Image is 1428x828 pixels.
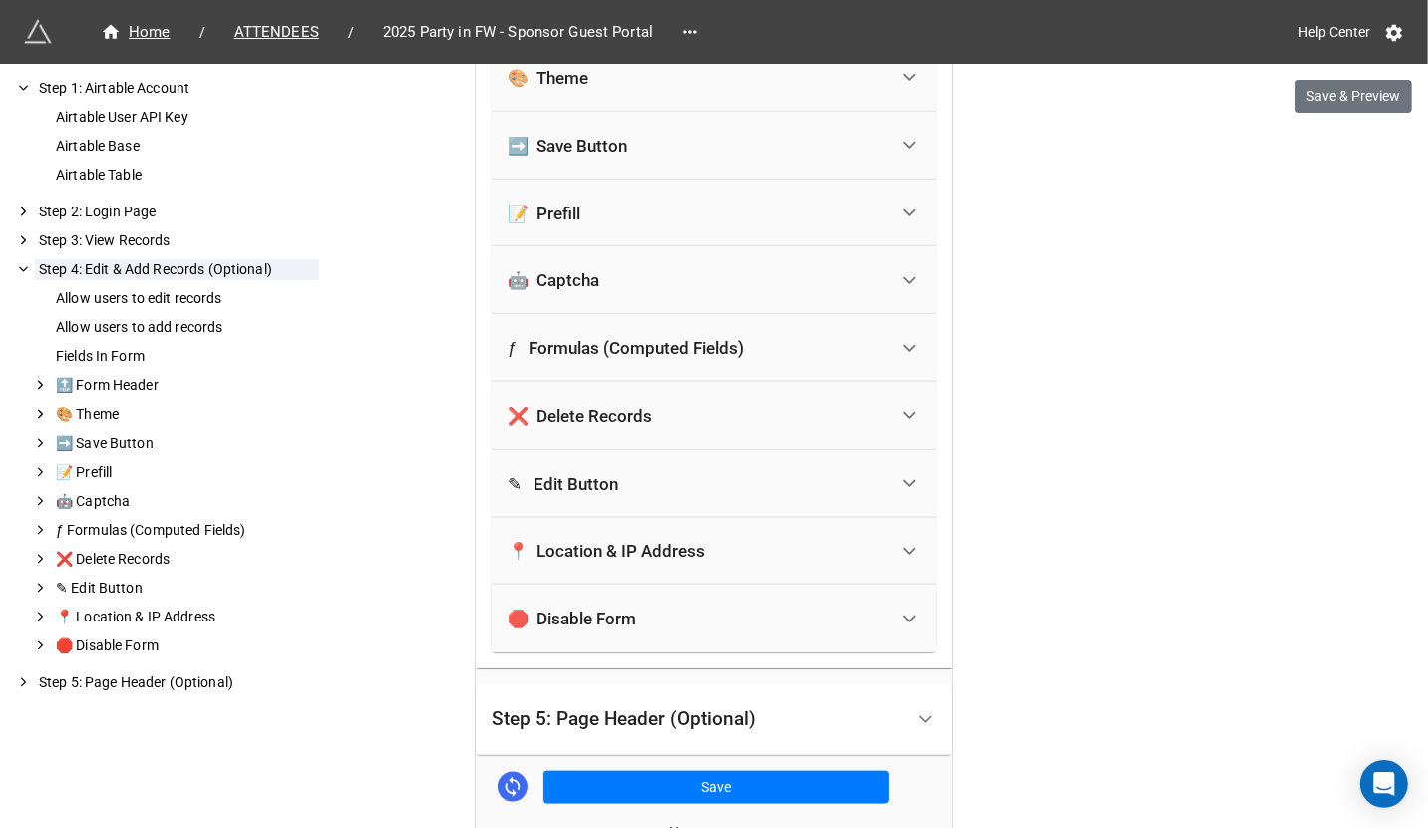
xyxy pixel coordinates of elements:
[508,541,705,561] div: 📍 Location & IP Address
[52,404,319,425] div: 🎨 Theme
[371,21,665,44] span: 2025 Party in FW - Sponsor Guest Portal
[52,346,319,367] div: Fields In Form
[348,22,354,43] li: /
[199,22,205,43] li: /
[508,609,636,628] div: 🛑 Disable Form
[492,518,936,586] div: 📍 Location & IP Address
[35,202,319,222] div: Step 2: Login Page
[492,112,936,180] div: ➡️ Save Button
[52,462,319,483] div: 📝 Prefill
[498,772,528,802] a: Sync Base Structure
[492,382,936,450] div: ❌ Delete Records
[1295,80,1412,114] button: Save & Preview
[52,549,319,570] div: ❌ Delete Records
[52,433,319,454] div: ➡️ Save Button
[508,204,580,223] div: 📝 Prefill
[492,585,936,652] div: 🛑 Disable Form
[1284,14,1384,50] a: Help Center
[476,684,952,755] div: Step 5: Page Header (Optional)
[80,20,674,44] nav: breadcrumb
[492,246,936,314] div: 🤖 Captcha
[508,406,652,426] div: ❌ Delete Records
[508,474,618,494] div: ✎ Edit Button
[52,520,319,541] div: ƒ Formulas (Computed Fields)
[52,288,319,309] div: Allow users to edit records
[52,107,319,128] div: Airtable User API Key
[52,491,319,512] div: 🤖 Captcha
[35,78,319,99] div: Step 1: Airtable Account
[52,136,319,157] div: Airtable Base
[52,635,319,656] div: 🛑 Disable Form
[508,68,588,88] div: 🎨 Theme
[52,578,319,599] div: ✎ Edit Button
[1360,760,1408,808] div: Open Intercom Messenger
[24,18,52,46] img: miniextensions-icon.73ae0678.png
[492,44,936,112] div: 🎨 Theme
[101,21,171,44] div: Home
[52,165,319,186] div: Airtable Table
[35,230,319,251] div: Step 3: View Records
[52,375,319,396] div: 🔝 Form Header
[492,180,936,247] div: 📝 Prefill
[35,672,319,693] div: Step 5: Page Header (Optional)
[213,20,340,44] a: ATTENDEES
[222,21,331,44] span: ATTENDEES
[52,317,319,338] div: Allow users to add records
[508,338,744,358] div: ƒ Formulas (Computed Fields)
[492,314,936,382] div: ƒ Formulas (Computed Fields)
[508,270,599,290] div: 🤖 Captcha
[492,709,756,729] div: Step 5: Page Header (Optional)
[543,771,889,805] button: Save
[508,136,627,156] div: ➡️ Save Button
[80,20,191,44] a: Home
[492,450,936,518] div: ✎ Edit Button
[35,259,319,280] div: Step 4: Edit & Add Records (Optional)
[52,607,319,627] div: 📍 Location & IP Address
